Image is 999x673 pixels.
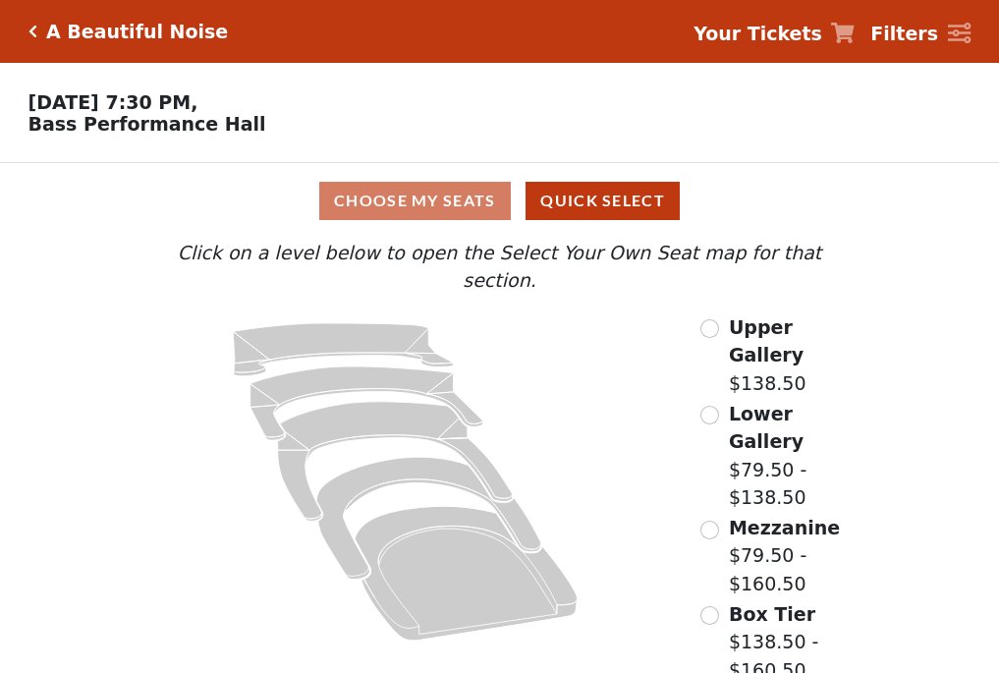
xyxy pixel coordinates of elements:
[729,313,860,398] label: $138.50
[526,182,680,220] button: Quick Select
[694,23,822,44] strong: Your Tickets
[729,517,840,538] span: Mezzanine
[234,323,454,376] path: Upper Gallery - Seats Available: 295
[729,316,804,366] span: Upper Gallery
[694,20,855,48] a: Your Tickets
[870,20,971,48] a: Filters
[870,23,938,44] strong: Filters
[729,403,804,453] span: Lower Gallery
[729,514,860,598] label: $79.50 - $160.50
[356,506,579,641] path: Orchestra / Parterre Circle - Seats Available: 24
[250,366,483,440] path: Lower Gallery - Seats Available: 74
[729,400,860,512] label: $79.50 - $138.50
[28,25,37,38] a: Click here to go back to filters
[139,239,860,295] p: Click on a level below to open the Select Your Own Seat map for that section.
[729,603,815,625] span: Box Tier
[46,21,228,43] h5: A Beautiful Noise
